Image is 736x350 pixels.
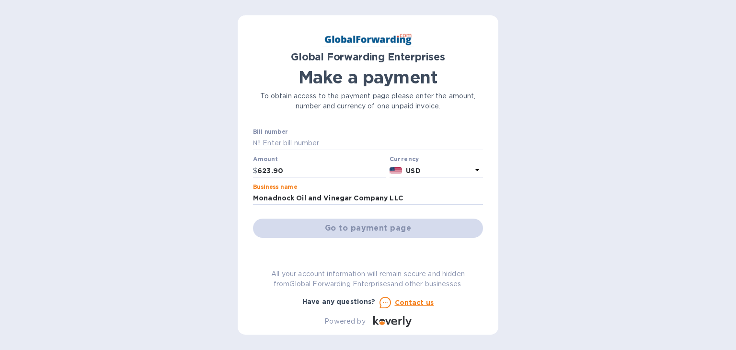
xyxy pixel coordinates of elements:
[257,163,386,178] input: 0.00
[406,167,420,175] b: USD
[253,269,483,289] p: All your account information will remain secure and hidden from Global Forwarding Enterprises and...
[291,51,445,63] b: Global Forwarding Enterprises
[261,136,483,151] input: Enter bill number
[253,191,483,206] input: Enter business name
[253,166,257,176] p: $
[390,167,402,174] img: USD
[253,157,277,163] label: Amount
[302,298,376,305] b: Have any questions?
[253,91,483,111] p: To obtain access to the payment page please enter the amount, number and currency of one unpaid i...
[253,129,287,135] label: Bill number
[395,299,434,306] u: Contact us
[324,316,365,327] p: Powered by
[253,138,261,148] p: №
[390,155,419,163] b: Currency
[253,67,483,87] h1: Make a payment
[253,184,297,190] label: Business name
